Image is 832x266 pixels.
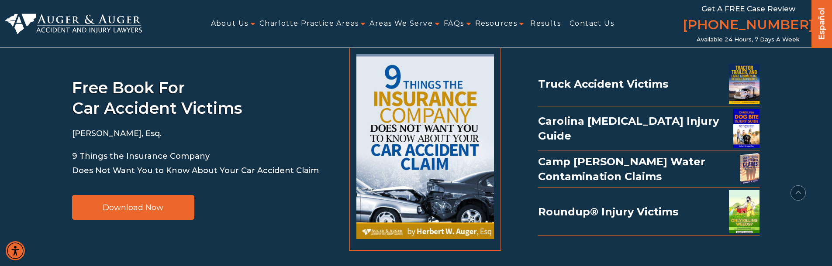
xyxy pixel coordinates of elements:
[530,14,561,34] a: Results
[475,14,518,34] span: Resources
[72,195,194,220] a: Download Now
[683,15,814,36] a: [PHONE_NUMBER]
[570,14,614,34] a: Contact Us
[538,109,760,148] a: Carolina [MEDICAL_DATA] Injury GuideDog Bite Injury Guide Ebook
[538,190,760,233] a: Roundup® Injury VictimsCase Against Roundup Ebook
[697,36,800,43] span: Available 24 Hours, 7 Days a Week
[538,153,760,185] div: Camp [PERSON_NAME] Water Contamination Claims
[259,14,359,34] a: Charlotte Practice Areas
[356,54,494,239] img: 9-things-insurance-company-does-ebook-091223
[369,14,433,34] a: Areas We Serve
[444,14,464,34] a: FAQs
[740,153,760,185] img: book
[538,64,760,104] a: Truck Accident VictimsTruck Accident Ebook
[791,185,806,201] button: scroll to up
[72,149,319,177] p: 9 Things the Insurance Company Does Not Want You to Know About Your Car Accident Claim
[729,64,760,104] img: Truck Accident Ebook
[5,14,142,34] img: Auger & Auger Accident and Injury Lawyers Logo
[729,190,760,233] img: Case Against Roundup Ebook
[733,109,760,148] img: Dog Bite Injury Guide Ebook
[72,126,319,140] p: [PERSON_NAME], Esq.
[6,241,25,260] div: Accessibility Menu
[538,64,760,104] div: Truck Accident Victims
[538,190,760,233] div: Roundup® Injury Victims
[701,4,795,13] span: Get a FREE Case Review
[538,109,760,148] div: Carolina [MEDICAL_DATA] Injury Guide
[538,153,760,185] a: Camp [PERSON_NAME] Water Contamination Claimsbook
[72,78,242,118] span: Free book for car accident victims
[211,14,249,34] span: About Us
[103,204,163,211] span: Download Now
